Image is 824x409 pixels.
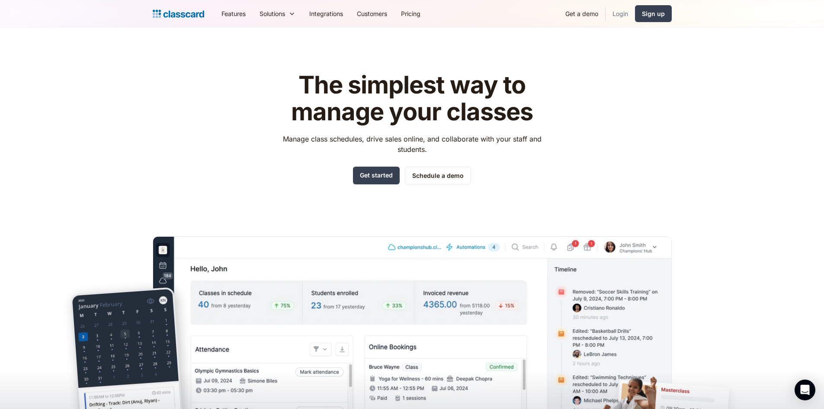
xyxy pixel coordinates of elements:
a: Get a demo [558,4,605,23]
div: Open Intercom Messenger [795,380,815,400]
a: Schedule a demo [405,167,471,184]
a: Customers [350,4,394,23]
div: Solutions [260,9,285,18]
div: Solutions [253,4,302,23]
a: Sign up [635,5,672,22]
a: Features [215,4,253,23]
a: Get started [353,167,400,184]
a: Integrations [302,4,350,23]
div: Sign up [642,9,665,18]
a: Login [606,4,635,23]
a: Logo [153,8,204,20]
a: Pricing [394,4,427,23]
h1: The simplest way to manage your classes [275,72,549,125]
p: Manage class schedules, drive sales online, and collaborate with your staff and students. [275,134,549,155]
